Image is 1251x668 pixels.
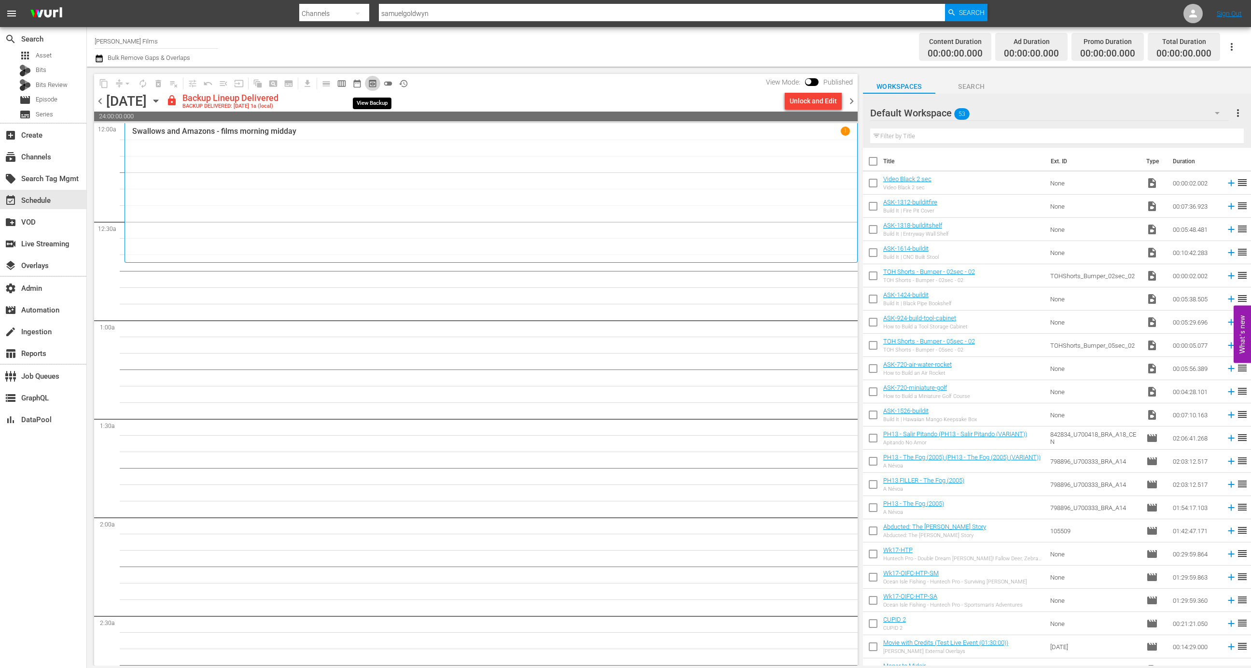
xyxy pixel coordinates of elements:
[19,109,31,120] span: Series
[231,76,247,91] span: Update Metadata from Key Asset
[1046,589,1142,612] td: None
[182,103,278,110] div: BACKUP DELIVERED: [DATE] 1a (local)
[1226,178,1237,188] svg: Add to Schedule
[1146,502,1158,513] span: Episode
[94,95,106,107] span: chevron_left
[5,414,16,426] span: DataPool
[1237,409,1248,420] span: reorder
[166,95,178,106] span: lock
[883,625,906,631] div: CUPID 2
[883,393,970,399] div: How to Build a Miniature Golf Course
[1237,385,1248,397] span: reorder
[1226,549,1237,559] svg: Add to Schedule
[94,112,858,121] span: 24:00:00.000
[1146,316,1158,328] span: Video
[1237,246,1248,258] span: reorder
[883,222,942,229] a: ASK-1318-builditshelf
[1169,334,1222,357] td: 00:00:05.077
[337,79,347,88] span: calendar_view_week_outlined
[1169,612,1222,635] td: 00:21:21.050
[1226,526,1237,536] svg: Add to Schedule
[352,79,362,88] span: date_range_outlined
[1046,519,1142,542] td: 105509
[1237,571,1248,583] span: reorder
[883,148,1045,175] th: Title
[1004,48,1059,59] span: 00:00:00.000
[36,65,46,75] span: Bits
[1226,502,1237,513] svg: Add to Schedule
[883,314,956,322] a: ASK-924-build-tool-cabinet
[1146,595,1158,606] span: Episode
[1169,589,1222,612] td: 01:29:59.360
[1167,148,1225,175] th: Duration
[846,95,858,107] span: chevron_right
[883,268,975,275] a: TOH Shorts - Bumper - 02sec - 02
[1046,218,1142,241] td: None
[1217,10,1242,17] a: Sign Out
[883,523,986,530] a: Abducted: The [PERSON_NAME] Story
[928,48,983,59] span: 00:00:00.000
[1169,287,1222,311] td: 00:05:38.505
[1237,548,1248,559] span: reorder
[1146,409,1158,421] span: Video
[1237,478,1248,490] span: reorder
[200,76,216,91] span: Revert to Primary Episode
[1237,432,1248,443] span: reorder
[1226,201,1237,212] svg: Add to Schedule
[1169,450,1222,473] td: 02:03:12.517
[1146,479,1158,490] span: Episode
[1169,311,1222,334] td: 00:05:29.696
[883,555,1042,562] div: Huntech Pro - Double Dream [PERSON_NAME]! Fallow Deer, Zebra & More at Ikamela Safaris!
[1169,171,1222,195] td: 00:00:02.002
[1046,426,1142,450] td: 842834_U700418_BRA_A18_CEN
[1169,241,1222,264] td: 00:10:42.283
[5,370,16,382] span: Job Queues
[883,477,964,484] a: PH13 FILLER - The Fog (2005)
[1146,455,1158,467] span: Episode
[761,78,805,86] span: View Mode:
[883,430,1027,438] a: PH13 - Salir Pitando (PH13 - Salir Pitando (VARIANT))
[19,79,31,91] div: Bits Review
[883,291,929,298] a: ASK-1424-buildit
[1146,571,1158,583] span: Episode
[1237,223,1248,235] span: reorder
[928,35,983,48] div: Content Duration
[1169,195,1222,218] td: 00:07:36.923
[883,500,944,507] a: PH13 - The Fog (2005)
[1169,380,1222,403] td: 00:04:28.101
[1146,548,1158,560] span: Episode
[883,648,1008,654] div: [PERSON_NAME] External Overlays
[1169,542,1222,566] td: 00:29:59.864
[883,593,937,600] a: Wk17-OIFC-HTP-SA
[883,454,1041,461] a: PH13 - The Fog (2005) (PH13 - The Fog (2005) (VARIANT))
[1169,403,1222,426] td: 00:07:10.163
[1169,519,1222,542] td: 01:42:47.171
[1232,101,1244,125] button: more_vert
[1004,35,1059,48] div: Ad Duration
[216,76,231,91] span: Fill episodes with ad slates
[883,370,952,376] div: How to Build an Air Rocket
[1232,107,1244,119] span: more_vert
[1156,48,1211,59] span: 00:00:00.000
[1046,264,1142,287] td: TOHShorts_Bumper_02sec_02
[883,231,949,237] div: Build It | Entryway Wall Shelf
[36,95,57,104] span: Episode
[19,65,31,76] div: Bits
[1226,270,1237,281] svg: Add to Schedule
[883,185,931,191] div: Video Black 2 sec
[181,74,200,93] span: Customize Events
[1046,473,1142,496] td: 798896_U700333_BRA_A14
[1046,287,1142,311] td: None
[1046,334,1142,357] td: TOHShorts_Bumper_05sec_02
[883,324,968,330] div: How to Build a Tool Storage Cabinet
[1237,594,1248,606] span: reorder
[1046,380,1142,403] td: None
[5,392,16,404] span: GraphQL
[1146,340,1158,351] span: Video
[883,440,1027,446] div: Apitando No Amor
[1169,264,1222,287] td: 00:00:02.002
[883,175,931,183] a: Video Black 2 sec
[883,602,1023,608] div: Ocean Isle Fishing - Huntech Pro - Sportsman's Adventures
[1146,432,1158,444] span: Episode
[1226,224,1237,235] svg: Add to Schedule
